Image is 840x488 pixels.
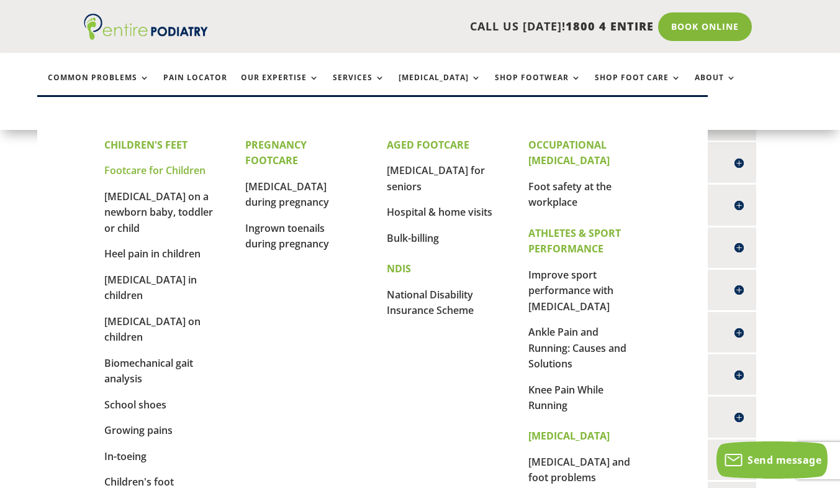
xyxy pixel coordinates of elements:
[387,138,469,152] strong: AGED FOOTCARE
[716,441,828,479] button: Send message
[387,163,485,193] a: [MEDICAL_DATA] for seniors
[237,19,653,35] p: CALL US [DATE]!
[48,73,150,100] a: Common Problems
[528,268,613,313] a: Improve sport performance with [MEDICAL_DATA]
[387,262,411,275] strong: NDIS
[245,180,329,209] a: [MEDICAL_DATA] during pregnancy
[104,356,193,386] a: Biomechanical gait analysis
[528,383,603,413] a: Knee Pain While Running
[387,288,474,318] a: National Disability Insurance Scheme
[528,429,610,443] strong: [MEDICAL_DATA]
[387,205,492,219] a: Hospital & home visits
[245,138,307,168] strong: PREGNANCY FOOTCARE
[104,138,187,152] strong: CHILDREN'S FEET
[695,73,736,100] a: About
[566,19,654,34] span: 1800 4 ENTIRE
[84,14,208,40] img: logo (1)
[104,273,197,303] a: [MEDICAL_DATA] in children
[104,163,205,177] a: Footcare for Children
[399,73,481,100] a: [MEDICAL_DATA]
[528,455,630,485] a: [MEDICAL_DATA] and foot problems
[495,73,581,100] a: Shop Footwear
[104,423,173,437] a: Growing pains
[747,453,821,467] span: Send message
[658,12,752,41] a: Book Online
[333,73,385,100] a: Services
[104,398,166,412] a: School shoes
[104,315,201,344] a: [MEDICAL_DATA] on children
[528,325,626,371] a: Ankle Pain and Running: Causes and Solutions
[84,30,208,42] a: Entire Podiatry
[387,231,439,245] a: Bulk-billing
[163,73,227,100] a: Pain Locator
[528,138,610,168] strong: OCCUPATIONAL [MEDICAL_DATA]
[245,221,329,251] a: Ingrown toenails during pregnancy
[528,226,621,256] strong: ATHLETES & SPORT PERFORMANCE
[241,73,319,100] a: Our Expertise
[528,180,612,209] a: Foot safety at the workplace
[104,247,201,260] a: Heel pain in children
[595,73,681,100] a: Shop Foot Care
[104,190,213,235] a: [MEDICAL_DATA] on a newborn baby, toddler or child
[104,449,147,463] a: In-toeing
